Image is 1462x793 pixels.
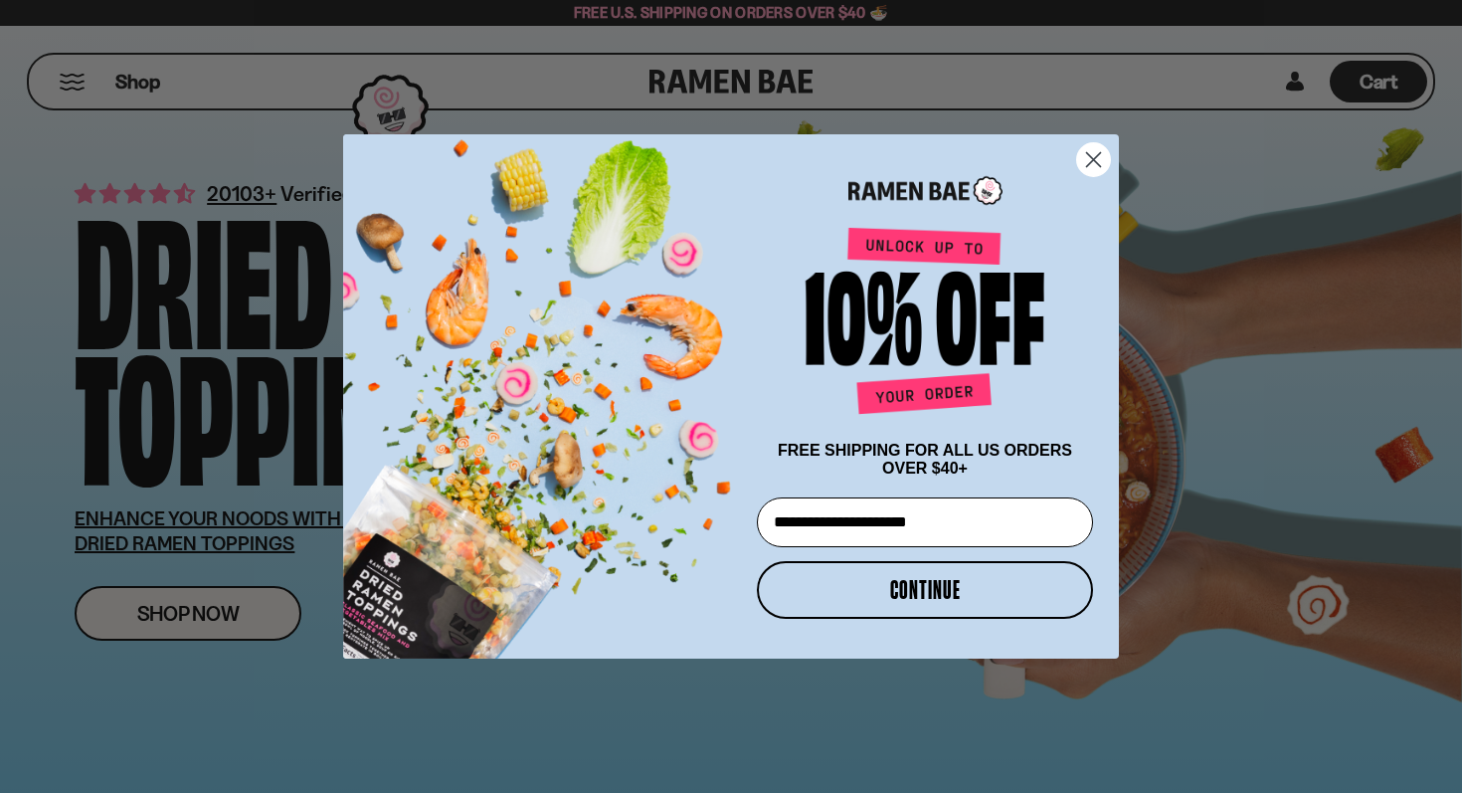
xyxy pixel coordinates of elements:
[343,117,749,659] img: ce7035ce-2e49-461c-ae4b-8ade7372f32c.png
[1076,142,1111,177] button: Close dialog
[801,227,1049,422] img: Unlock up to 10% off
[778,442,1072,477] span: FREE SHIPPING FOR ALL US ORDERS OVER $40+
[757,561,1093,619] button: CONTINUE
[848,174,1003,207] img: Ramen Bae Logo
